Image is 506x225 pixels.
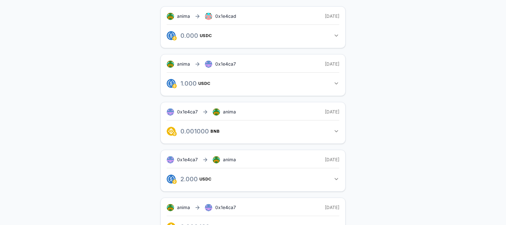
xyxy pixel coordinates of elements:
[177,61,190,67] span: anima
[223,157,236,163] span: anima
[167,77,339,90] button: 1.000USDC
[325,13,339,19] span: [DATE]
[172,132,177,136] img: logo.png
[198,81,210,86] span: USDC
[215,205,236,210] span: 0x1e4ca7
[223,109,236,115] span: anima
[325,205,339,211] span: [DATE]
[167,125,339,138] button: 0.001000BNB
[167,173,339,185] button: 2.000USDC
[215,61,236,67] span: 0x1e4ca7
[167,127,176,136] img: logo.png
[177,205,190,211] span: anima
[325,157,339,163] span: [DATE]
[177,109,198,115] span: 0x1e4ca7
[199,177,212,181] span: USDC
[172,179,177,184] img: logo.png
[325,61,339,67] span: [DATE]
[167,31,176,40] img: logo.png
[177,13,190,19] span: anima
[210,129,220,133] span: BNB
[167,79,176,88] img: logo.png
[167,175,176,183] img: logo.png
[172,36,177,40] img: logo.png
[200,33,212,38] span: USDC
[167,29,339,42] button: 0.000USDC
[325,109,339,115] span: [DATE]
[215,13,236,19] span: 0x1e4cad
[177,157,198,162] span: 0x1e4ca7
[172,84,177,88] img: logo.png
